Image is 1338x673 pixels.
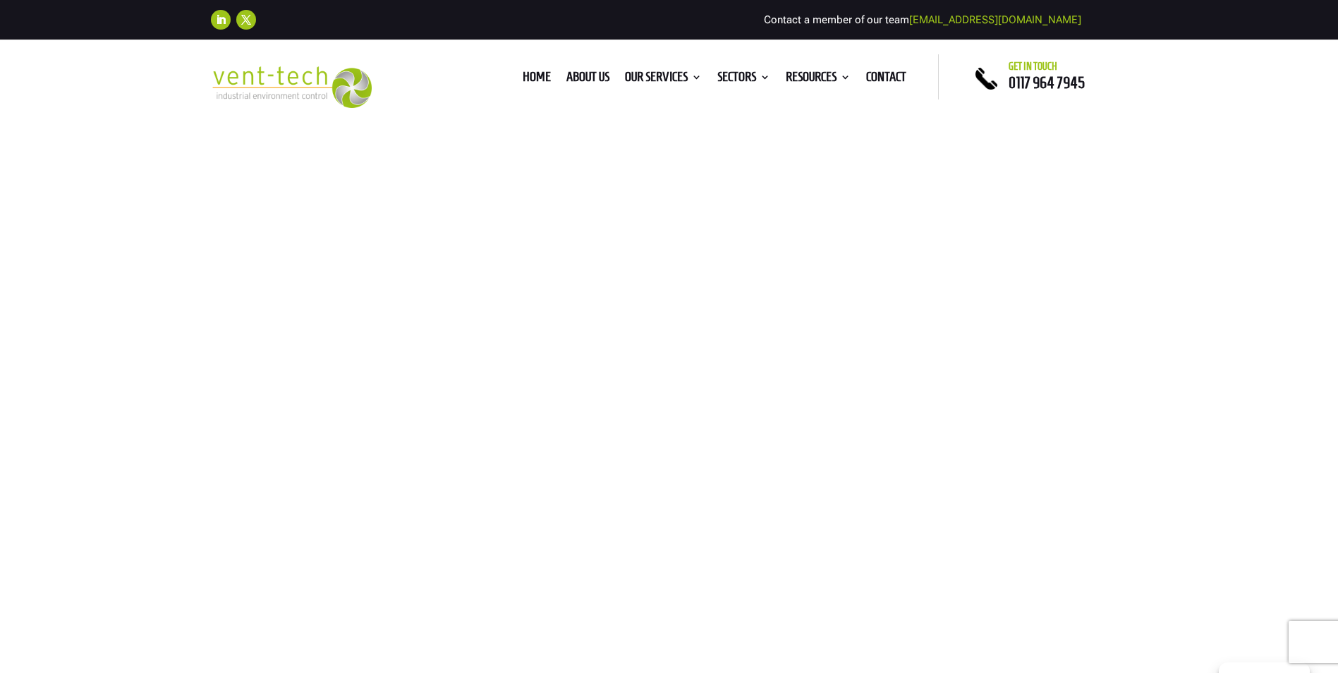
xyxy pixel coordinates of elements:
[236,10,256,30] a: Follow on X
[909,13,1081,26] a: [EMAIL_ADDRESS][DOMAIN_NAME]
[566,72,609,87] a: About us
[764,13,1081,26] span: Contact a member of our team
[1009,61,1057,72] span: Get in touch
[866,72,906,87] a: Contact
[717,72,770,87] a: Sectors
[1009,74,1085,91] a: 0117 964 7945
[786,72,851,87] a: Resources
[625,72,702,87] a: Our Services
[211,10,231,30] a: Follow on LinkedIn
[211,66,372,108] img: 2023-09-27T08_35_16.549ZVENT-TECH---Clear-background
[523,72,551,87] a: Home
